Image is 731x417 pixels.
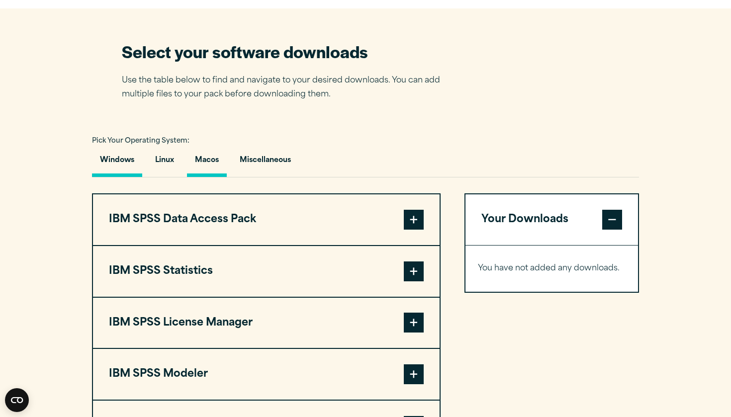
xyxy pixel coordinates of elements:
button: IBM SPSS License Manager [93,298,440,348]
button: Windows [92,149,142,177]
button: Linux [147,149,182,177]
button: Open CMP widget [5,388,29,412]
button: Your Downloads [465,194,638,245]
div: Your Downloads [465,245,638,292]
button: IBM SPSS Statistics [93,246,440,297]
p: Use the table below to find and navigate to your desired downloads. You can add multiple files to... [122,74,455,102]
button: Macos [187,149,227,177]
span: Pick Your Operating System: [92,138,189,144]
button: IBM SPSS Data Access Pack [93,194,440,245]
h2: Select your software downloads [122,40,455,63]
button: Miscellaneous [232,149,299,177]
p: You have not added any downloads. [478,261,626,276]
button: IBM SPSS Modeler [93,349,440,400]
